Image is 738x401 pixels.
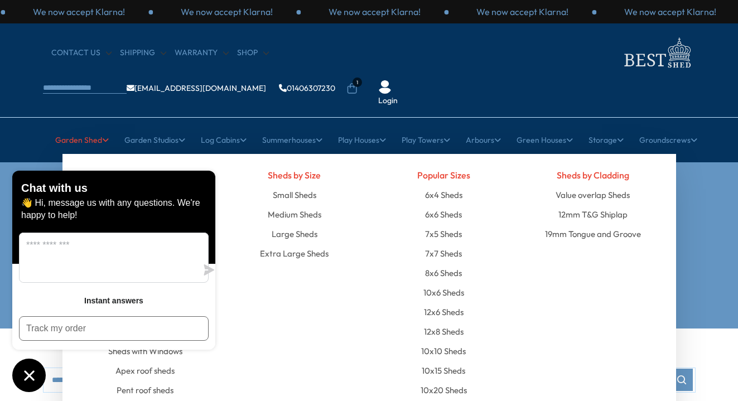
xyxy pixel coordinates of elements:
[422,361,465,380] a: 10x15 Sheds
[448,6,596,18] div: 1 / 3
[273,185,316,205] a: Small Sheds
[476,6,568,18] p: We now accept Klarna!
[301,6,448,18] div: 3 / 3
[262,126,322,154] a: Summerhouses
[425,224,462,244] a: 7x5 Sheds
[556,185,630,205] a: Value overlap Sheds
[424,302,464,322] a: 12x6 Sheds
[671,369,693,391] button: Search
[181,6,273,18] p: We now accept Klarna!
[425,244,462,263] a: 7x7 Sheds
[5,6,153,18] div: 1 / 3
[175,47,229,59] a: Warranty
[466,126,501,154] a: Arbours
[329,6,421,18] p: We now accept Klarna!
[55,126,109,154] a: Garden Shed
[517,126,573,154] a: Green Houses
[545,224,641,244] a: 19mm Tongue and Groove
[378,95,398,107] a: Login
[618,35,696,71] img: logo
[421,380,467,400] a: 10x20 Sheds
[228,165,361,185] h4: Sheds by Size
[346,83,358,94] a: 1
[9,171,219,392] inbox-online-store-chat: Shopify online store chat
[378,80,392,94] img: User Icon
[33,6,125,18] p: We now accept Klarna!
[421,341,466,361] a: 10x10 Sheds
[425,263,462,283] a: 8x6 Sheds
[424,322,464,341] a: 12x8 Sheds
[201,126,247,154] a: Log Cabins
[260,244,329,263] a: Extra Large Sheds
[423,283,464,302] a: 10x6 Sheds
[237,47,269,59] a: Shop
[402,126,450,154] a: Play Towers
[425,205,462,224] a: 6x6 Sheds
[378,165,510,185] h4: Popular Sizes
[338,126,386,154] a: Play Houses
[120,47,166,59] a: Shipping
[124,126,185,154] a: Garden Studios
[153,6,301,18] div: 2 / 3
[279,84,335,92] a: 01406307230
[127,84,266,92] a: [EMAIL_ADDRESS][DOMAIN_NAME]
[558,205,628,224] a: 12mm T&G Shiplap
[51,47,112,59] a: CONTACT US
[353,78,362,87] span: 1
[79,165,212,185] h4: Garden Sheds
[425,185,462,205] a: 6x4 Sheds
[268,205,321,224] a: Medium Sheds
[624,6,716,18] p: We now accept Klarna!
[639,126,697,154] a: Groundscrews
[527,165,659,185] h4: Sheds by Cladding
[589,126,624,154] a: Storage
[272,224,317,244] a: Large Sheds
